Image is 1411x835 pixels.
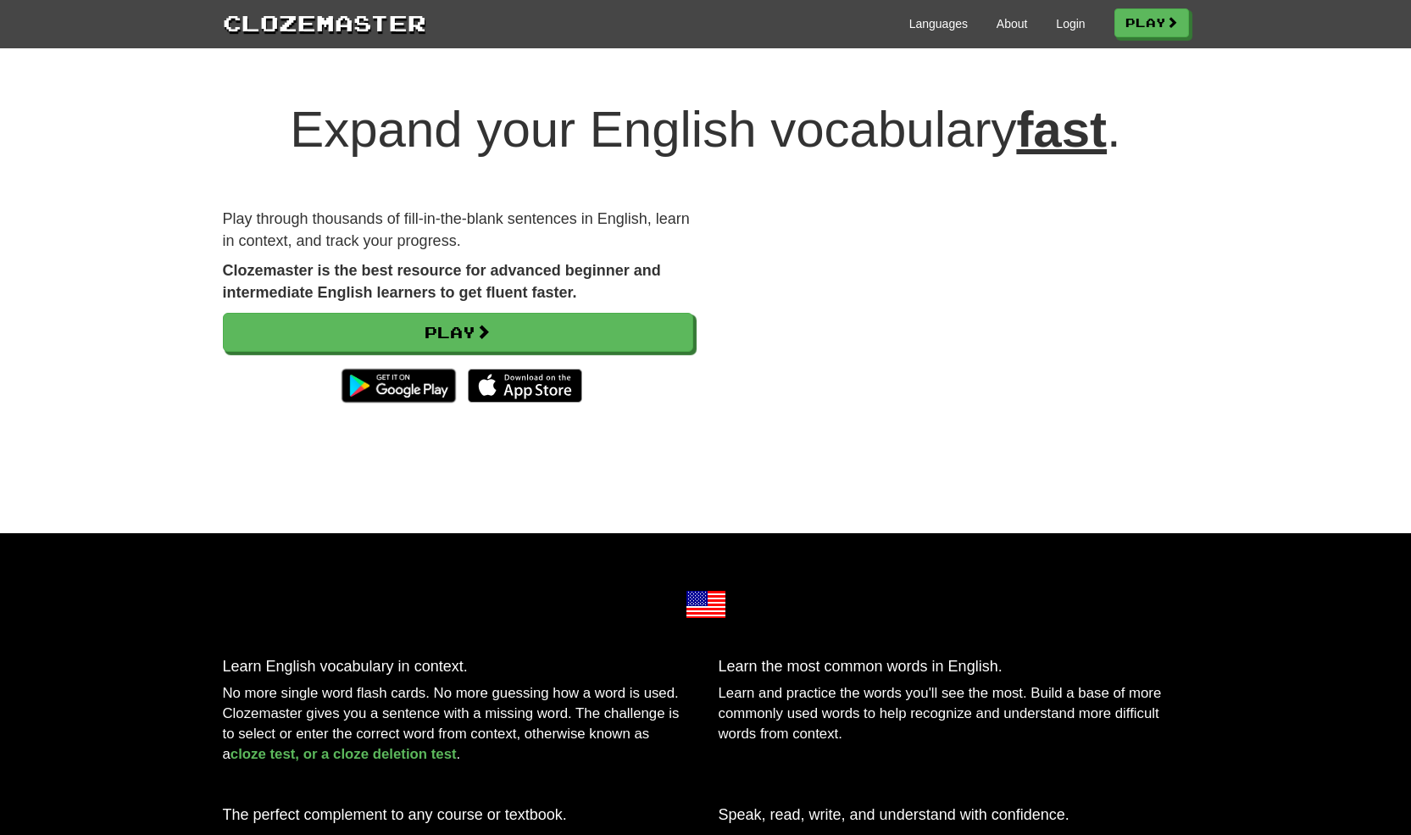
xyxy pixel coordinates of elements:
[719,659,1189,676] h3: Learn the most common words in English.
[223,313,693,352] a: Play
[223,262,661,301] strong: Clozemaster is the best resource for advanced beginner and intermediate English learners to get f...
[1016,101,1107,158] u: fast
[231,746,457,762] a: cloze test, or a cloze deletion test
[1056,15,1085,32] a: Login
[223,683,693,765] p: No more single word flash cards. No more guessing how a word is used. Clozemaster gives you a sen...
[468,369,582,403] img: Download_on_the_App_Store_Badge_US-UK_135x40-25178aeef6eb6b83b96f5f2d004eda3bffbb37122de64afbaef7...
[223,102,1189,158] h1: Expand your English vocabulary .
[223,7,426,38] a: Clozemaster
[223,659,693,676] h3: Learn English vocabulary in context.
[223,209,693,252] p: Play through thousands of fill-in-the-blank sentences in English, learn in context, and track you...
[909,15,968,32] a: Languages
[997,15,1028,32] a: About
[223,807,693,824] h3: The perfect complement to any course or textbook.
[719,807,1189,824] h3: Speak, read, write, and understand with confidence.
[1114,8,1189,37] a: Play
[333,360,464,411] img: Get it on Google Play
[719,683,1189,744] p: Learn and practice the words you'll see the most. Build a base of more commonly used words to hel...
